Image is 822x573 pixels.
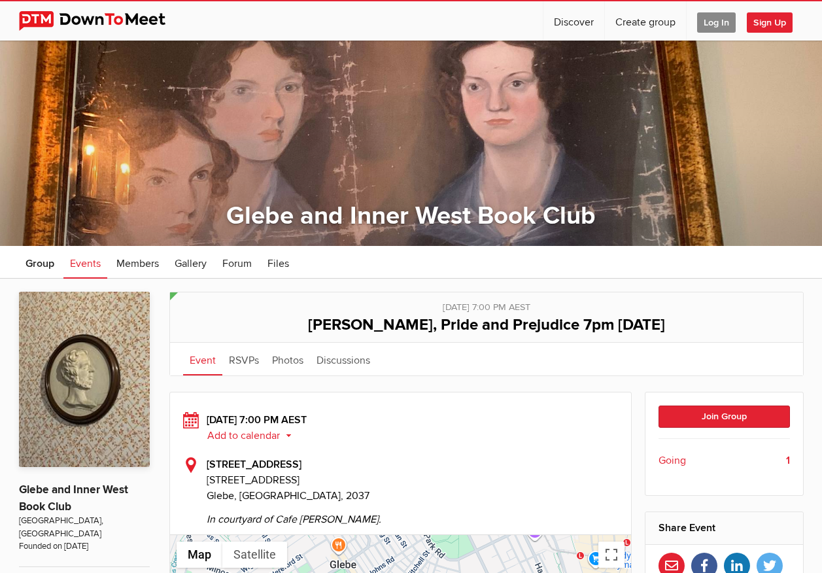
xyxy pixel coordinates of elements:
a: Members [110,246,165,279]
button: Show satellite imagery [222,542,287,568]
a: Glebe and Inner West Book Club [226,201,596,231]
div: [DATE] 7:00 PM AEST [183,292,790,315]
h2: Share Event [659,512,790,544]
span: Founded on [DATE] [19,540,150,553]
span: Sign Up [747,12,793,33]
span: Files [267,257,289,270]
a: Events [63,246,107,279]
a: Forum [216,246,258,279]
span: Log In [697,12,736,33]
div: [DATE] 7:00 PM AEST [183,412,619,443]
a: Event [183,343,222,375]
a: Create group [605,1,686,41]
span: Gallery [175,257,207,270]
span: Events [70,257,101,270]
span: [STREET_ADDRESS] [207,472,619,488]
a: Files [261,246,296,279]
span: [PERSON_NAME], Pride and Prejudice 7pm [DATE] [308,315,665,334]
a: Sign Up [747,1,803,41]
a: Gallery [168,246,213,279]
a: Glebe and Inner West Book Club [19,483,128,513]
a: Discover [543,1,604,41]
span: Members [116,257,159,270]
span: Group [26,257,54,270]
img: DownToMeet [19,11,186,31]
button: Show street map [177,542,222,568]
a: Log In [687,1,746,41]
button: Add to calendar [207,430,301,442]
span: In courtyard of Cafe [PERSON_NAME]. [207,504,619,527]
a: RSVPs [222,343,265,375]
button: Toggle fullscreen view [598,542,625,568]
a: Group [19,246,61,279]
img: Glebe and Inner West Book Club [19,292,150,466]
button: Join Group [659,406,790,428]
span: Forum [222,257,252,270]
a: Discussions [310,343,377,375]
span: Glebe, [GEOGRAPHIC_DATA], 2037 [207,489,369,502]
span: [GEOGRAPHIC_DATA], [GEOGRAPHIC_DATA] [19,515,150,540]
span: Going [659,453,686,468]
b: [STREET_ADDRESS] [207,458,301,471]
b: 1 [786,453,790,468]
a: Photos [265,343,310,375]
